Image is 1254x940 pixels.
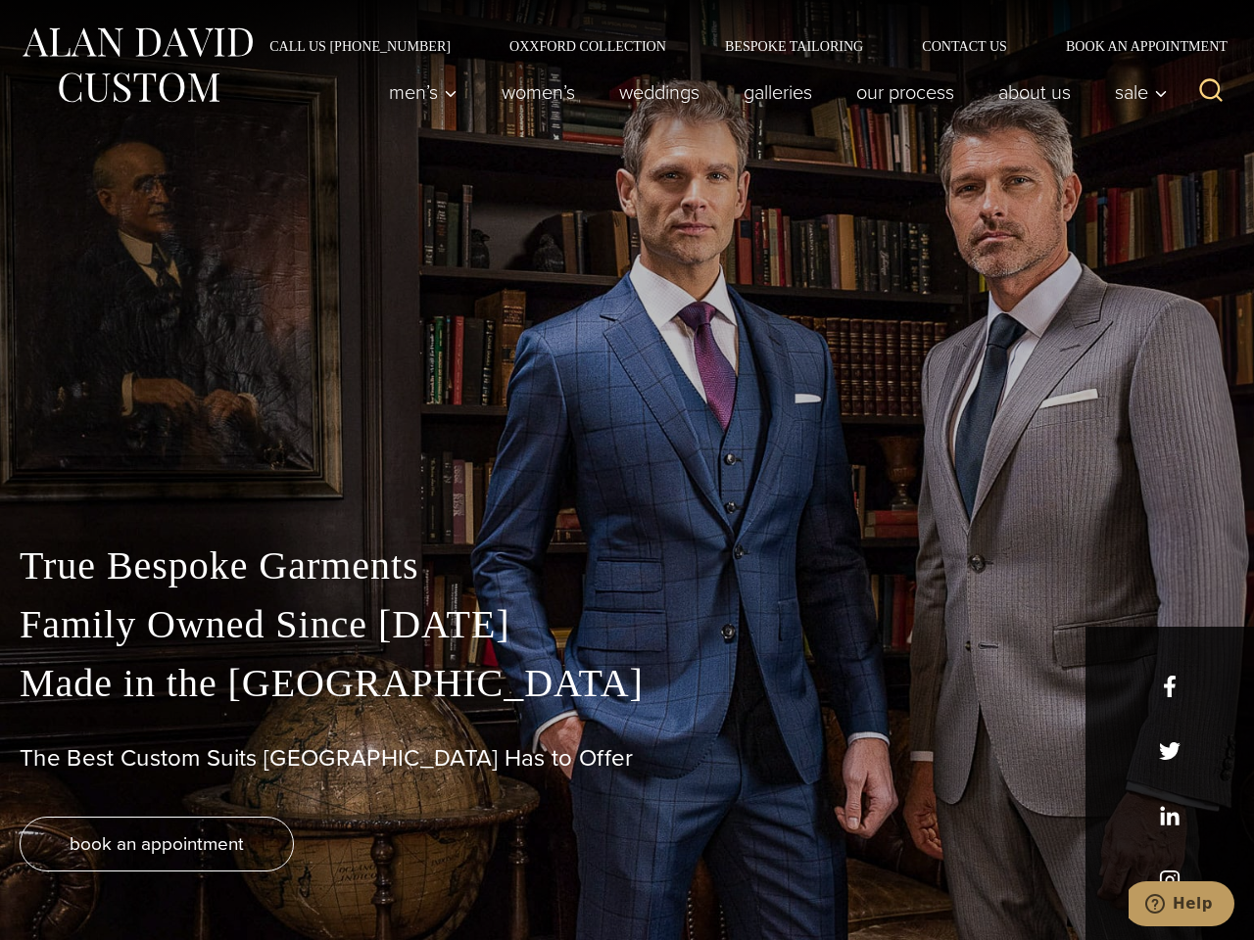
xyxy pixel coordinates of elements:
[977,72,1093,112] a: About Us
[367,72,480,112] button: Men’s sub menu toggle
[835,72,977,112] a: Our Process
[696,39,892,53] a: Bespoke Tailoring
[480,72,598,112] a: Women’s
[240,39,1234,53] nav: Secondary Navigation
[722,72,835,112] a: Galleries
[480,39,696,53] a: Oxxford Collection
[1129,881,1234,930] iframe: Opens a widget where you can chat to one of our agents
[1187,69,1234,116] button: View Search Form
[1037,39,1234,53] a: Book an Appointment
[70,829,244,858] span: book an appointment
[20,537,1234,713] p: True Bespoke Garments Family Owned Since [DATE] Made in the [GEOGRAPHIC_DATA]
[20,817,294,871] a: book an appointment
[892,39,1037,53] a: Contact Us
[20,744,1234,773] h1: The Best Custom Suits [GEOGRAPHIC_DATA] Has to Offer
[598,72,722,112] a: weddings
[367,72,1179,112] nav: Primary Navigation
[20,22,255,109] img: Alan David Custom
[1093,72,1179,112] button: Sale sub menu toggle
[240,39,480,53] a: Call Us [PHONE_NUMBER]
